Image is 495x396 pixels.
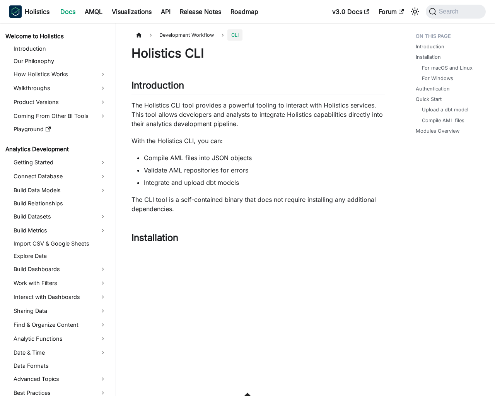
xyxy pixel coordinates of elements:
a: Introduction [416,43,444,50]
a: Find & Organize Content [11,319,109,331]
h2: Introduction [131,80,385,94]
a: Sharing Data [11,305,109,317]
button: Search (Command+K) [426,5,486,19]
a: Getting Started [11,156,109,169]
a: Product Versions [11,96,109,108]
a: Build Datasets [11,210,109,223]
a: Playground [11,124,109,135]
a: Introduction [11,43,109,54]
a: Build Data Models [11,184,109,196]
a: How Holistics Works [11,68,109,80]
p: The Holistics CLI tool provides a powerful tooling to interact with Holistics services. This tool... [131,101,385,128]
li: Integrate and upload dbt models [144,178,385,187]
a: Roadmap [226,5,263,18]
span: Search [437,8,463,15]
a: Import CSV & Google Sheets [11,238,109,249]
img: Holistics [9,5,22,18]
a: Work with Filters [11,277,109,289]
a: Explore Data [11,251,109,261]
h1: Holistics CLI [131,46,385,61]
a: Data Formats [11,360,109,371]
a: Upload a dbt model [422,106,468,113]
a: Build Dashboards [11,263,109,275]
a: API [156,5,175,18]
a: Authentication [416,85,450,92]
h2: Installation [131,232,385,247]
a: Interact with Dashboards [11,291,109,303]
span: Development Workflow [155,29,218,41]
a: Build Metrics [11,224,109,237]
a: Home page [131,29,146,41]
a: Analytics Development [3,144,109,155]
a: Visualizations [107,5,156,18]
li: Validate AML repositories for errors [144,166,385,175]
span: CLI [227,29,242,41]
a: Advanced Topics [11,373,109,385]
p: The CLI tool is a self-contained binary that does not require installing any additional dependenc... [131,195,385,213]
nav: Breadcrumbs [131,29,385,41]
a: AMQL [80,5,107,18]
button: Switch between dark and light mode (currently system mode) [409,5,421,18]
a: Modules Overview [416,127,459,135]
a: Our Philosophy [11,56,109,67]
li: Compile AML files into JSON objects [144,153,385,162]
a: Walkthroughs [11,82,109,94]
a: For macOS and Linux [422,64,473,72]
a: Compile AML files [422,117,464,124]
a: Connect Database [11,170,109,183]
a: For Windows [422,75,453,82]
a: Welcome to Holistics [3,31,109,42]
a: HolisticsHolisticsHolistics [9,5,49,18]
a: Quick Start [416,96,442,103]
a: Forum [374,5,408,18]
b: Holistics [25,7,49,16]
a: v3.0 Docs [328,5,374,18]
a: Docs [56,5,80,18]
a: Build Relationships [11,198,109,209]
a: Date & Time [11,346,109,359]
a: Installation [416,53,441,61]
a: Release Notes [175,5,226,18]
p: With the Holistics CLI, you can: [131,136,385,145]
a: Coming From Other BI Tools [11,110,109,122]
a: Analytic Functions [11,333,109,345]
